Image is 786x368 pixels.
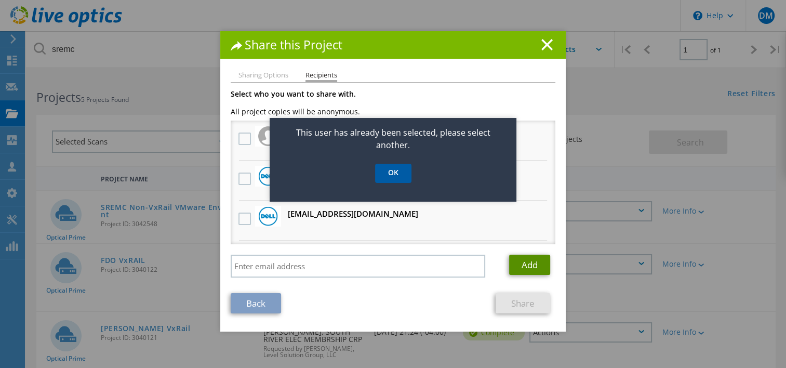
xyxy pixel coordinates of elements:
[231,293,281,313] a: Back
[496,293,550,313] a: Share
[238,72,288,80] li: Sharing Options
[288,207,418,220] h3: [EMAIL_ADDRESS][DOMAIN_NAME]
[231,90,555,98] h3: Select who you want to share with.
[375,164,411,183] a: OK
[258,166,278,186] img: Dell
[270,126,516,151] p: This user has already been selected, please select another.
[231,255,485,278] input: Enter email address
[258,206,278,226] img: Dell
[231,39,555,51] h1: Share this Project
[231,98,555,115] p: All project copies will be anonymous.
[305,72,337,82] li: Recipients
[258,126,278,146] img: Logo
[509,255,550,275] a: Add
